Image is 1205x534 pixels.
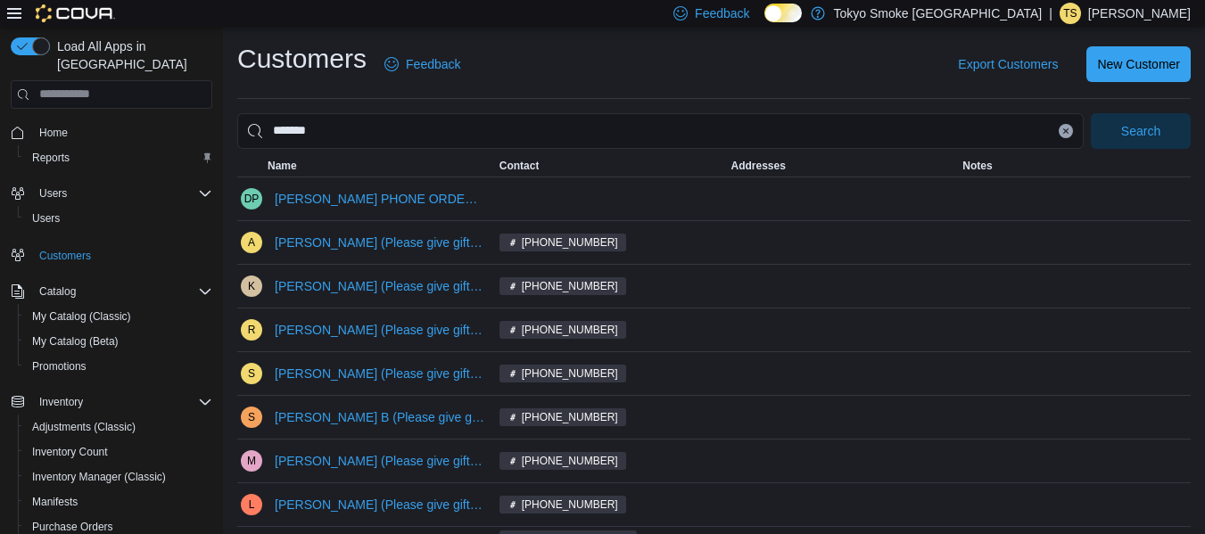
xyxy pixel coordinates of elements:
span: M [247,450,256,472]
a: Users [25,208,67,229]
span: Customers [32,243,212,266]
button: Inventory Manager (Classic) [18,464,219,489]
div: Sundeep [241,407,262,428]
button: [PERSON_NAME] (Please give giftcard) [268,268,492,304]
button: New Customer [1086,46,1191,82]
button: Adjustments (Classic) [18,415,219,440]
span: Promotions [32,359,87,374]
button: [PERSON_NAME] (Please give giftcard) [268,356,492,391]
span: L [249,494,255,515]
span: Purchase Orders [32,520,113,534]
span: New Customer [1097,55,1180,73]
div: Tyson Stansford [1060,3,1081,24]
p: | [1049,3,1052,24]
span: A [248,232,255,253]
span: (437) 261-2205 [499,496,626,513]
a: Customers [32,245,98,267]
span: [PERSON_NAME] (Please give giftcard) [275,234,485,251]
span: TS [1063,3,1077,24]
span: Reports [32,151,70,165]
button: [PERSON_NAME] PHONE ORDER PLEASE HOLD [268,181,492,217]
span: Promotions [25,356,212,377]
button: Users [32,183,74,204]
div: Lovepreet [241,494,262,515]
span: Users [32,183,212,204]
a: Reports [25,147,77,168]
span: K [248,275,255,297]
button: [PERSON_NAME] B (Please give giftcard) [268,399,492,435]
span: [PHONE_NUMBER] [522,278,618,294]
button: Home [4,119,219,145]
button: Promotions [18,354,219,379]
div: Darlis PHONE ORDER PLEASE HOLD [241,188,262,209]
span: Notes [962,159,992,173]
span: Load All Apps in [GEOGRAPHIC_DATA] [50,37,212,73]
span: [PHONE_NUMBER] [522,409,618,425]
div: Khalid [241,275,262,297]
span: Name [268,159,297,173]
a: Inventory Manager (Classic) [25,466,173,488]
button: Inventory [4,390,219,415]
p: [PERSON_NAME] [1088,3,1191,24]
div: Reggi [241,319,262,341]
a: Manifests [25,491,85,513]
span: Catalog [39,284,76,299]
span: Adjustments (Classic) [32,420,136,434]
button: Inventory [32,391,90,413]
span: Contact [499,159,540,173]
span: S [248,407,255,428]
a: Adjustments (Classic) [25,416,143,438]
span: [PERSON_NAME] (Please give giftcard) [275,496,485,513]
button: Catalog [32,281,83,302]
span: (905) 460-5305 [499,365,626,382]
span: Reports [25,147,212,168]
span: Catalog [32,281,212,302]
span: [PHONE_NUMBER] [522,234,618,251]
span: [PHONE_NUMBER] [522,366,618,382]
button: [PERSON_NAME] (Please give giftcard) [268,443,492,479]
span: [PERSON_NAME] (Please give giftcard) [275,365,485,382]
a: My Catalog (Beta) [25,331,126,352]
button: Manifests [18,489,219,514]
span: [PERSON_NAME] (Please give giftcard) [275,452,485,470]
button: Users [4,181,219,206]
button: [PERSON_NAME] (Please give giftcard) [268,312,492,348]
span: Inventory Count [25,441,212,463]
span: Adjustments (Classic) [25,416,212,438]
span: Inventory [39,395,83,409]
span: [PHONE_NUMBER] [522,453,618,469]
span: (416) 882-2381 [499,234,626,251]
span: Export Customers [958,55,1058,73]
span: [PERSON_NAME] (Please give giftcard) [275,321,485,339]
div: Anton [241,232,262,253]
button: Clear input [1059,124,1073,138]
span: My Catalog (Beta) [25,331,212,352]
a: Home [32,122,75,144]
button: [PERSON_NAME] (Please give giftcard) [268,487,492,522]
span: Feedback [695,4,749,22]
span: Feedback [406,55,460,73]
button: My Catalog (Beta) [18,329,219,354]
span: Manifests [32,495,78,509]
span: Dark Mode [764,22,765,23]
span: My Catalog (Beta) [32,334,119,349]
span: Inventory Manager (Classic) [25,466,212,488]
span: Home [39,126,68,140]
h1: Customers [237,41,367,77]
button: Users [18,206,219,231]
span: DP [244,188,260,209]
span: My Catalog (Classic) [32,309,131,324]
span: My Catalog (Classic) [25,306,212,327]
a: My Catalog (Classic) [25,306,138,327]
a: Inventory Count [25,441,115,463]
span: Inventory Count [32,445,108,459]
span: [PHONE_NUMBER] [522,497,618,513]
input: Dark Mode [764,4,802,22]
span: Inventory Manager (Classic) [32,470,166,484]
button: Export Customers [951,46,1065,82]
span: (647) 568-2573 [499,321,626,339]
span: [PHONE_NUMBER] [522,322,618,338]
img: Cova [36,4,115,22]
span: [PERSON_NAME] B (Please give giftcard) [275,408,485,426]
button: Inventory Count [18,440,219,464]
